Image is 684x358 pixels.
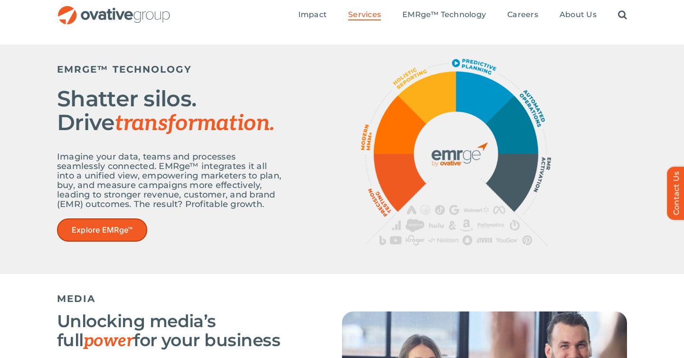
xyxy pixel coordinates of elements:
[57,87,285,135] h2: Shatter silos. Drive
[402,10,486,20] a: EMRge™ Technology
[57,293,627,304] h5: MEDIA
[57,218,147,242] a: Explore EMRge™
[298,10,327,19] span: Impact
[84,330,133,351] span: power
[507,10,538,19] span: Careers
[298,10,327,20] a: Impact
[348,10,381,19] span: Services
[72,226,133,235] span: Explore EMRge™
[402,10,486,19] span: EMRge™ Technology
[57,311,294,350] h3: Unlocking media’s full for your business
[57,5,171,14] a: OG_Full_horizontal_RGB
[57,152,285,209] p: Imagine your data, teams and processes seamlessly connected. EMRge™ integrates it all into a unif...
[361,59,551,245] img: OG_EMRge_Overview_R4_EMRge_Graphic transparent
[348,10,381,20] a: Services
[560,10,597,20] a: About Us
[507,10,538,20] a: Careers
[57,64,285,75] h5: EMRGE™ TECHNOLOGY
[115,110,275,137] span: transformation.
[618,10,627,20] a: Search
[560,10,597,19] span: About Us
